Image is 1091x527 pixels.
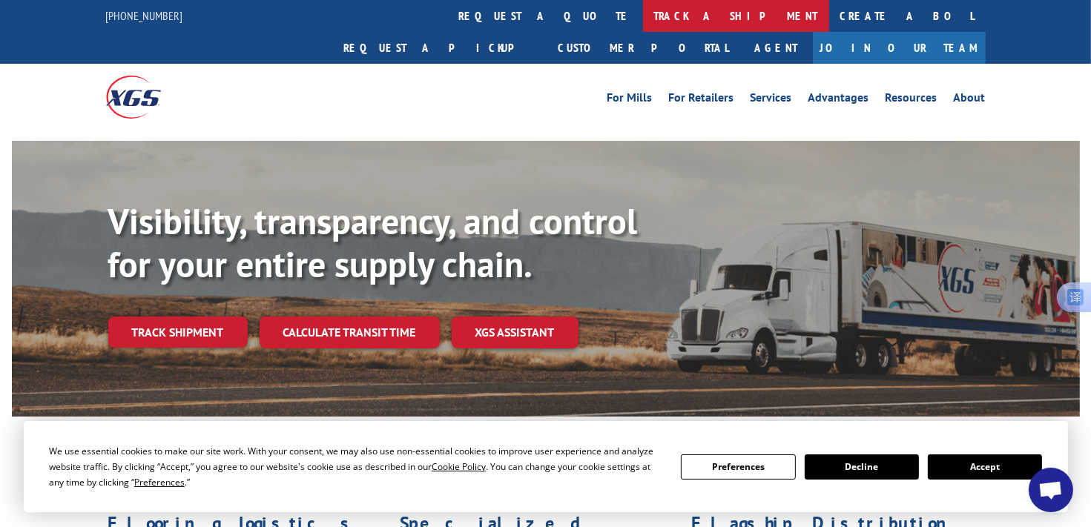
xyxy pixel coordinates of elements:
[954,92,986,108] a: About
[805,454,919,480] button: Decline
[452,316,579,348] a: XGS ASSISTANT
[928,454,1042,480] button: Accept
[669,92,734,108] a: For Retailers
[740,32,813,64] a: Agent
[547,32,740,64] a: Customer Portal
[49,443,663,490] div: We use essential cookies to make our site work. With your consent, we may also use non-essential ...
[108,316,248,348] a: Track shipment
[808,92,869,108] a: Advantages
[134,476,185,488] span: Preferences
[260,316,440,348] a: Calculate transit time
[886,92,937,108] a: Resources
[813,32,986,64] a: Join Our Team
[607,92,653,108] a: For Mills
[108,198,638,287] b: Visibility, transparency, and control for your entire supply chain.
[681,454,795,480] button: Preferences
[24,421,1068,512] div: Cookie Consent Prompt
[432,460,486,473] span: Cookie Policy
[333,32,547,64] a: Request a pickup
[751,92,792,108] a: Services
[1029,468,1073,512] div: Open chat
[106,8,183,23] a: [PHONE_NUMBER]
